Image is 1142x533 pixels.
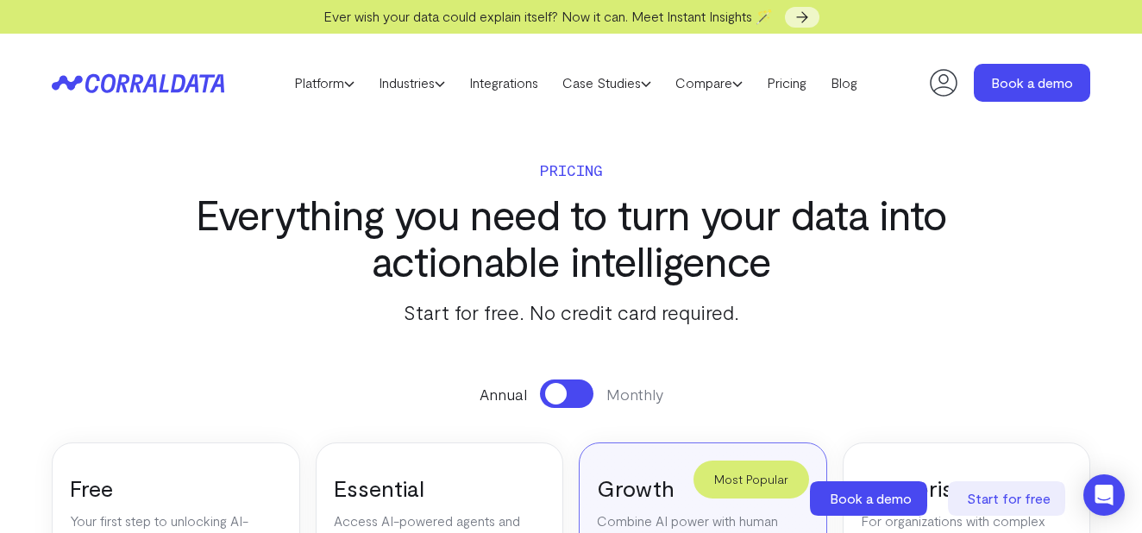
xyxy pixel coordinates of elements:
a: Integrations [457,70,550,96]
a: Platform [282,70,367,96]
p: Start for free. No credit card required. [169,297,973,328]
a: Case Studies [550,70,663,96]
p: Pricing [169,158,973,182]
a: Industries [367,70,457,96]
a: Pricing [755,70,819,96]
span: Ever wish your data could explain itself? Now it can. Meet Instant Insights 🪄 [323,8,773,24]
span: Monthly [606,383,663,405]
h3: Growth [597,473,809,502]
a: Book a demo [810,481,931,516]
a: Compare [663,70,755,96]
span: Book a demo [830,490,912,506]
a: Blog [819,70,869,96]
div: Most Popular [693,461,809,499]
a: Book a demo [974,64,1090,102]
a: Start for free [948,481,1069,516]
h3: Free [70,473,282,502]
span: Annual [480,383,527,405]
span: Start for free [967,490,1051,506]
div: Open Intercom Messenger [1083,474,1125,516]
h3: Essential [334,473,546,502]
h3: Enterprise [861,473,1073,502]
h3: Everything you need to turn your data into actionable intelligence [169,191,973,284]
